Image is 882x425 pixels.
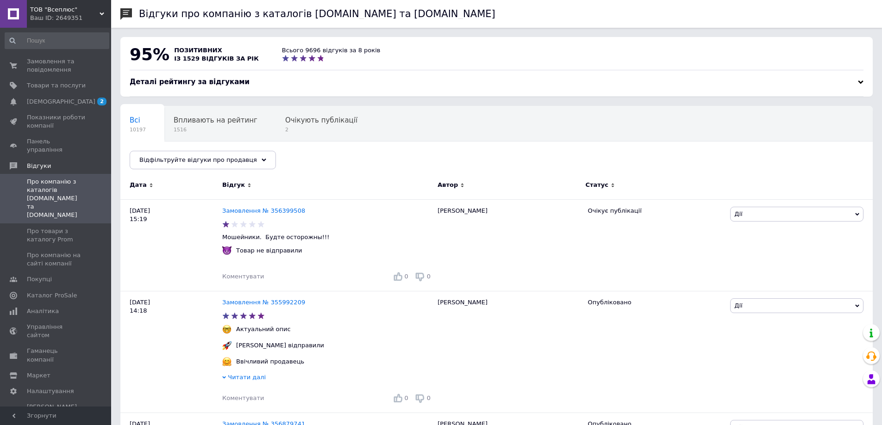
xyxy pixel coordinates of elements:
[174,116,257,124] span: Впливають на рейтинг
[130,151,224,160] span: Опубліковані без комен...
[285,116,357,124] span: Очікують публікації
[130,45,169,64] span: 95%
[27,307,59,315] span: Аналітика
[222,394,264,402] div: Коментувати
[97,98,106,105] span: 2
[30,14,111,22] div: Ваш ID: 2649351
[234,246,304,255] div: Товар не відправили
[130,116,140,124] span: Всі
[174,55,259,62] span: із 1529 відгуків за рік
[222,272,264,281] div: Коментувати
[222,357,231,366] img: :hugging_face:
[433,199,583,291] div: [PERSON_NAME]
[405,394,408,401] span: 0
[27,162,51,170] span: Відгуки
[139,8,495,19] h1: Відгуки про компанію з каталогів [DOMAIN_NAME] та [DOMAIN_NAME]
[27,81,86,90] span: Товари та послуги
[27,113,86,130] span: Показники роботи компанії
[433,291,583,413] div: [PERSON_NAME]
[27,347,86,363] span: Гаманець компанії
[120,199,222,291] div: [DATE] 15:19
[438,181,458,189] span: Автор
[30,6,100,14] span: ТОВ "Всеплюс"
[27,371,50,380] span: Маркет
[27,291,77,300] span: Каталог ProSale
[282,46,381,55] div: Всього 9696 відгуків за 8 років
[222,373,433,384] div: Читати далі
[222,207,305,214] a: Замовлення № 356399508
[405,273,408,280] span: 0
[222,325,231,334] img: :nerd_face:
[27,98,95,106] span: [DEMOGRAPHIC_DATA]
[234,341,326,350] div: [PERSON_NAME] відправили
[27,57,86,74] span: Замовлення та повідомлення
[222,341,231,350] img: :rocket:
[130,126,146,133] span: 10197
[120,142,242,177] div: Опубліковані без коментаря
[27,227,86,244] span: Про товари з каталогу Prom
[588,207,723,215] div: Очікує публікації
[285,126,357,133] span: 2
[427,394,431,401] span: 0
[427,273,431,280] span: 0
[27,137,86,154] span: Панель управління
[174,126,257,133] span: 1516
[222,181,245,189] span: Відгук
[5,32,109,49] input: Пошук
[234,357,307,366] div: Ввічливий продавець
[27,323,86,339] span: Управління сайтом
[130,181,147,189] span: Дата
[27,178,86,220] span: Про компанію з каталогів [DOMAIN_NAME] та [DOMAIN_NAME]
[588,298,723,307] div: Опубліковано
[222,233,433,241] p: Мошейники. Будте осторожны!!!
[222,299,305,306] a: Замовлення № 355992209
[222,273,264,280] span: Коментувати
[222,246,231,255] img: :imp:
[27,387,74,395] span: Налаштування
[234,325,293,333] div: Актуальний опис
[130,77,863,87] div: Деталі рейтингу за відгуками
[139,156,257,163] span: Відфільтруйте відгуки про продавця
[27,251,86,268] span: Про компанію на сайті компанії
[734,210,742,217] span: Дії
[585,181,608,189] span: Статус
[174,47,222,54] span: позитивних
[27,275,52,283] span: Покупці
[222,394,264,401] span: Коментувати
[734,302,742,309] span: Дії
[228,374,266,381] span: Читати далі
[130,78,250,86] span: Деталі рейтингу за відгуками
[120,291,222,413] div: [DATE] 14:18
